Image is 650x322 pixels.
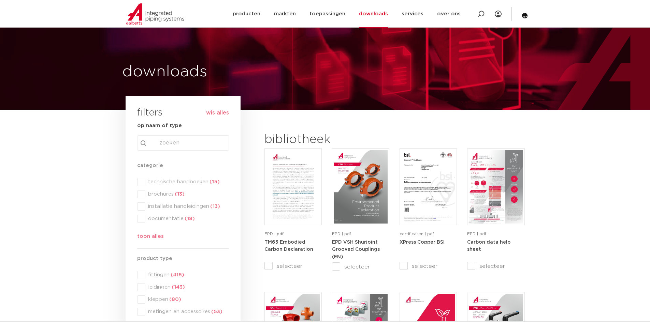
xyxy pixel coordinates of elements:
label: selecteer [264,262,322,270]
h3: filters [137,105,163,121]
img: NL-Carbon-data-help-sheet-pdf.jpg [469,150,523,224]
img: XPress_Koper_BSI-pdf.jpg [401,150,455,224]
span: EPD | pdf [467,232,486,236]
a: TM65 Embodied Carbon Declaration [264,240,313,252]
strong: op naam of type [137,123,182,128]
h2: bibliotheek [264,132,386,148]
label: selecteer [467,262,524,270]
h1: downloads [122,61,322,83]
span: certificaten | pdf [400,232,434,236]
span: EPD | pdf [332,232,351,236]
a: EPD VSH Shurjoint Grooved Couplings (EN) [332,240,380,259]
label: selecteer [400,262,457,270]
a: Carbon data help sheet [467,240,510,252]
label: selecteer [332,263,389,271]
img: TM65-Embodied-Carbon-Declaration-pdf.jpg [266,150,320,224]
span: EPD | pdf [264,232,284,236]
a: XPress Copper BSI [400,240,445,245]
img: VSH-Shurjoint-Grooved-Couplings_A4EPD_5011512_EN-pdf.jpg [334,150,388,224]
